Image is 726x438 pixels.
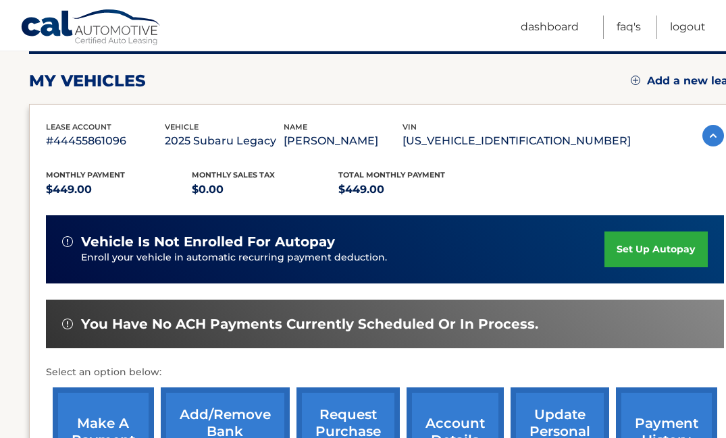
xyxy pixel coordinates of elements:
[81,250,605,265] p: Enroll your vehicle in automatic recurring payment deduction.
[46,132,165,150] p: #44455861096
[81,234,335,250] span: vehicle is not enrolled for autopay
[284,132,403,150] p: [PERSON_NAME]
[403,132,631,150] p: [US_VEHICLE_IDENTIFICATION_NUMBER]
[670,16,706,39] a: Logout
[165,132,284,150] p: 2025 Subaru Legacy
[284,122,307,132] span: name
[62,236,73,247] img: alert-white.svg
[62,319,73,329] img: alert-white.svg
[617,16,641,39] a: FAQ's
[20,9,162,48] a: Cal Automotive
[165,122,199,132] span: vehicle
[81,316,538,333] span: You have no ACH payments currently scheduled or in process.
[192,180,338,199] p: $0.00
[29,71,146,91] h2: my vehicles
[46,364,724,381] p: Select an option below:
[192,170,275,180] span: Monthly sales Tax
[604,231,707,267] a: set up autopay
[46,170,125,180] span: Monthly Payment
[338,180,485,199] p: $449.00
[46,180,192,199] p: $449.00
[521,16,579,39] a: Dashboard
[46,122,111,132] span: lease account
[403,122,417,132] span: vin
[338,170,445,180] span: Total Monthly Payment
[631,76,640,85] img: add.svg
[702,125,724,146] img: accordion-active.svg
